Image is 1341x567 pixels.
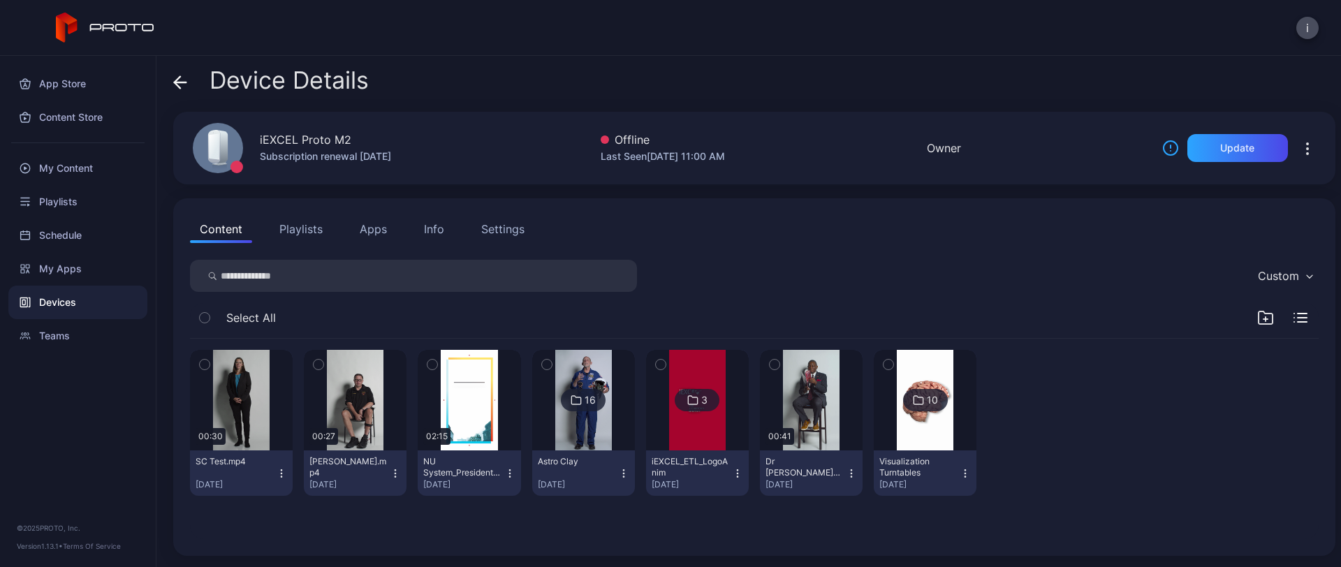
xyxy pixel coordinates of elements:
[418,450,520,496] button: NU System_President Gold.mp4[DATE]
[879,456,956,478] div: Visualization Turntables
[226,309,276,326] span: Select All
[196,479,276,490] div: [DATE]
[538,456,615,467] div: Astro Clay
[701,394,708,406] div: 3
[196,456,272,467] div: SC Test.mp4
[646,450,749,496] button: iEXCEL_ETL_LogoAnim[DATE]
[304,450,406,496] button: [PERSON_NAME].mp4[DATE]
[1296,17,1319,39] button: i
[423,456,500,478] div: NU System_President Gold.mp4
[17,522,139,533] div: © 2025 PROTO, Inc.
[8,67,147,101] a: App Store
[423,479,504,490] div: [DATE]
[8,286,147,319] a: Devices
[927,140,961,156] div: Owner
[260,131,351,148] div: iEXCEL Proto M2
[1258,269,1299,283] div: Custom
[8,319,147,353] a: Teams
[309,479,390,490] div: [DATE]
[210,67,369,94] span: Device Details
[481,221,525,237] div: Settings
[652,479,732,490] div: [DATE]
[8,185,147,219] a: Playlists
[190,215,252,243] button: Content
[1187,134,1288,162] button: Update
[309,456,386,478] div: Randy Test.mp4
[765,456,842,478] div: Dr Davies_Annual Report_UPSCL.mp4
[350,215,397,243] button: Apps
[652,456,728,478] div: iEXCEL_ETL_LogoAnim
[1251,260,1319,292] button: Custom
[601,131,725,148] div: Offline
[8,152,147,185] a: My Content
[471,215,534,243] button: Settings
[414,215,454,243] button: Info
[63,542,121,550] a: Terms Of Service
[601,148,725,165] div: Last Seen [DATE] 11:00 AM
[8,252,147,286] a: My Apps
[260,148,391,165] div: Subscription renewal [DATE]
[879,479,960,490] div: [DATE]
[760,450,863,496] button: Dr [PERSON_NAME] Report_UPSCL.mp4[DATE]
[270,215,332,243] button: Playlists
[532,450,635,496] button: Astro Clay[DATE]
[585,394,596,406] div: 16
[1220,142,1254,154] div: Update
[927,394,938,406] div: 10
[765,479,846,490] div: [DATE]
[8,219,147,252] a: Schedule
[538,479,618,490] div: [DATE]
[424,221,444,237] div: Info
[190,450,293,496] button: SC Test.mp4[DATE]
[8,101,147,134] a: Content Store
[874,450,976,496] button: Visualization Turntables[DATE]
[17,542,63,550] span: Version 1.13.1 •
